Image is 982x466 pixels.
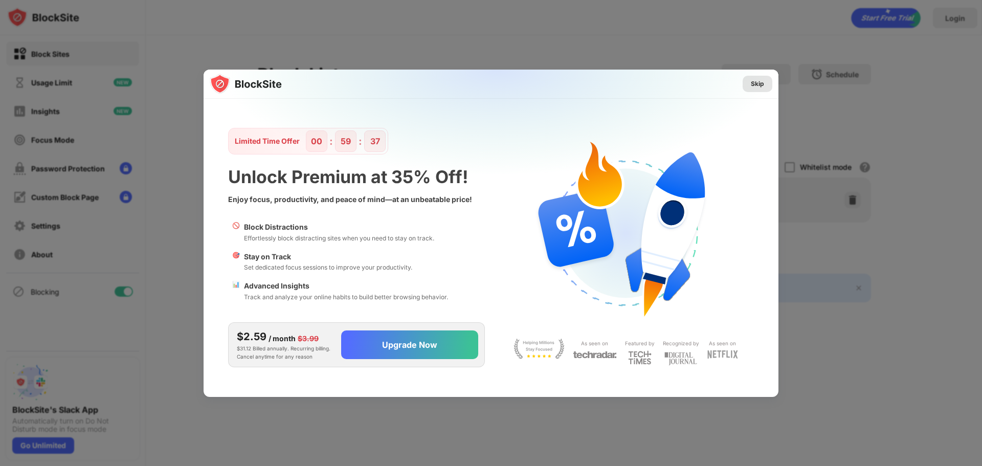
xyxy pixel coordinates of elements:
div: / month [269,333,296,344]
div: $2.59 [237,329,266,344]
div: Advanced Insights [244,280,448,292]
div: Skip [751,79,764,89]
div: $31.12 Billed annually. Recurring billing. Cancel anytime for any reason [237,329,333,361]
div: Recognized by [663,339,699,348]
div: Upgrade Now [382,340,437,350]
img: light-digital-journal.svg [664,350,697,367]
div: $3.99 [298,333,319,344]
div: 📊 [232,280,240,302]
div: Featured by [625,339,655,348]
div: As seen on [709,339,736,348]
div: Track and analyze your online habits to build better browsing behavior. [244,292,448,302]
img: light-techtimes.svg [628,350,652,365]
img: gradient.svg [210,70,785,272]
img: light-netflix.svg [707,350,738,359]
img: light-techradar.svg [573,350,617,359]
div: As seen on [581,339,608,348]
img: light-stay-focus.svg [514,339,565,359]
